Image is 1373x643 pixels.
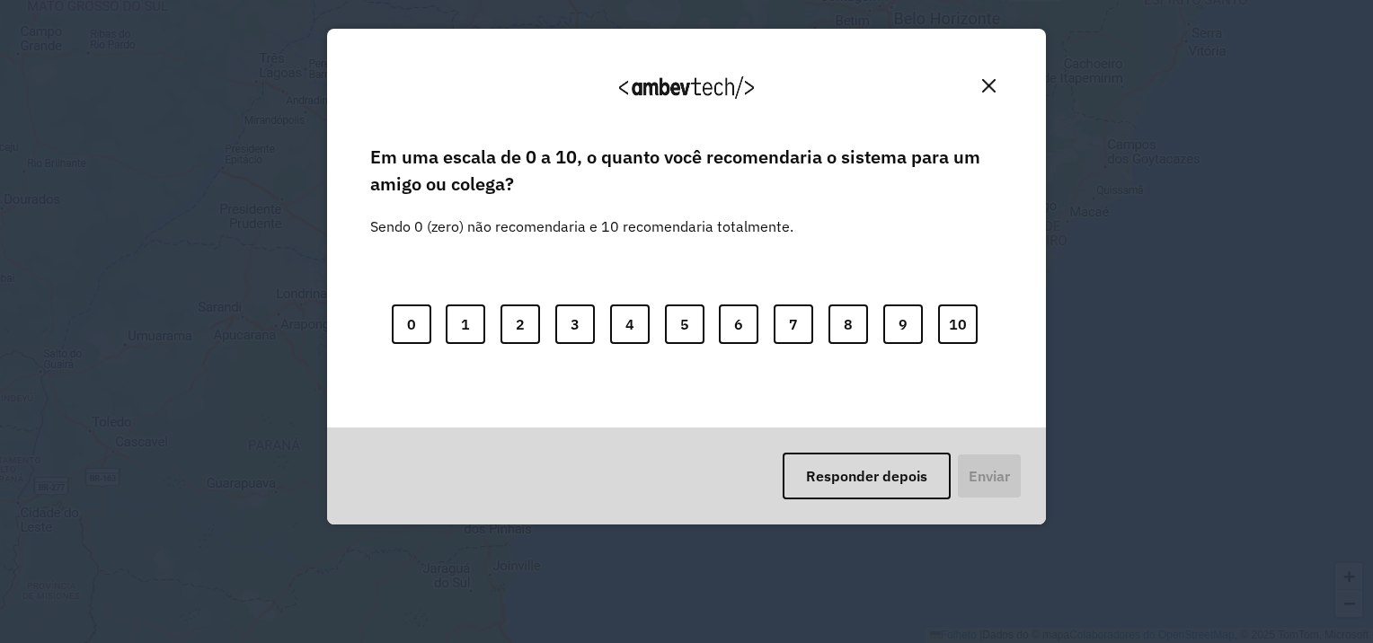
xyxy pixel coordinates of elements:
button: 6 [719,304,758,344]
button: 7 [774,304,813,344]
button: 8 [828,304,868,344]
label: Em uma escala de 0 a 10, o quanto você recomendaria o sistema para um amigo ou colega? [370,144,1003,198]
button: 3 [555,304,595,344]
button: 2 [500,304,540,344]
button: 10 [938,304,978,344]
label: Sendo 0 (zero) não recomendaria e 10 recomendaria totalmente. [370,194,793,237]
img: Fechar [982,79,996,92]
button: 9 [883,304,923,344]
img: Logo Ambevtech [619,76,754,99]
button: 5 [665,304,704,344]
button: 4 [610,304,650,344]
button: 1 [446,304,485,344]
button: Responder depois [783,453,951,499]
button: Fechar [975,72,1003,100]
button: 0 [392,304,431,344]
